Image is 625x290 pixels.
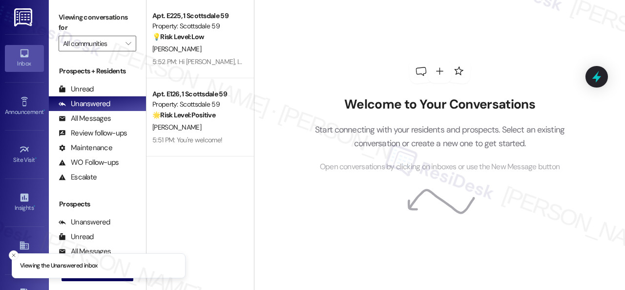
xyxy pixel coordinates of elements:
span: Open conversations by clicking on inboxes or use the New Message button [320,161,560,173]
button: Close toast [9,250,19,260]
div: All Messages [59,113,111,124]
div: Maintenance [59,143,112,153]
div: Unanswered [59,99,110,109]
a: Site Visit • [5,141,44,168]
div: Escalate [59,172,97,182]
strong: 🌟 Risk Level: Positive [152,111,215,119]
p: Viewing the Unanswered inbox [20,262,98,270]
h2: Welcome to Your Conversations [300,97,580,112]
div: WO Follow-ups [59,157,119,168]
div: Review follow-ups [59,128,127,138]
div: Property: Scottsdale 59 [152,99,243,110]
input: All communities [63,36,121,51]
div: Unread [59,84,94,94]
span: • [43,107,45,114]
span: • [35,155,37,162]
div: Prospects [49,199,146,209]
div: Prospects + Residents [49,66,146,76]
div: Unanswered [59,217,110,227]
i:  [125,40,131,47]
div: Apt. E126, 1 Scottsdale 59 [152,89,243,99]
span: [PERSON_NAME] [152,123,201,132]
div: Unread [59,232,94,242]
div: Property: Scottsdale 59 [152,21,243,31]
div: Apt. E225, 1 Scottsdale 59 [152,11,243,21]
div: 5:52 PM: Hi [PERSON_NAME], I'm glad you were able to locate your package! If you need anything el... [152,57,620,66]
p: Start connecting with your residents and prospects. Select an existing conversation or create a n... [300,123,580,151]
span: [PERSON_NAME] [152,45,201,53]
a: Inbox [5,45,44,71]
a: Buildings [5,237,44,264]
div: 5:51 PM: You're welcome! [152,135,222,144]
label: Viewing conversations for [59,10,136,36]
span: • [34,203,35,210]
strong: 💡 Risk Level: Low [152,32,204,41]
img: ResiDesk Logo [14,8,34,26]
a: Insights • [5,189,44,216]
